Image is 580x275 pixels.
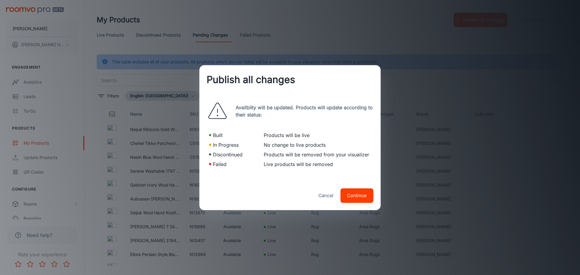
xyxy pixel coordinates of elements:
p: Built [213,132,223,139]
h2: Publish all changes [199,65,381,94]
button: Continue [340,188,373,203]
p: No change to live products [264,141,371,149]
p: Failed [213,161,227,168]
p: In Progress [213,141,239,149]
p: Products will be live [264,132,371,139]
p: Live products will be removed [264,161,371,168]
button: Cancel [315,188,337,203]
p: Availbilty will be updated. Products will update according to their status: [236,104,373,118]
p: Products will be removed from your visualizer [264,151,371,158]
p: Discontinued [213,151,243,158]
